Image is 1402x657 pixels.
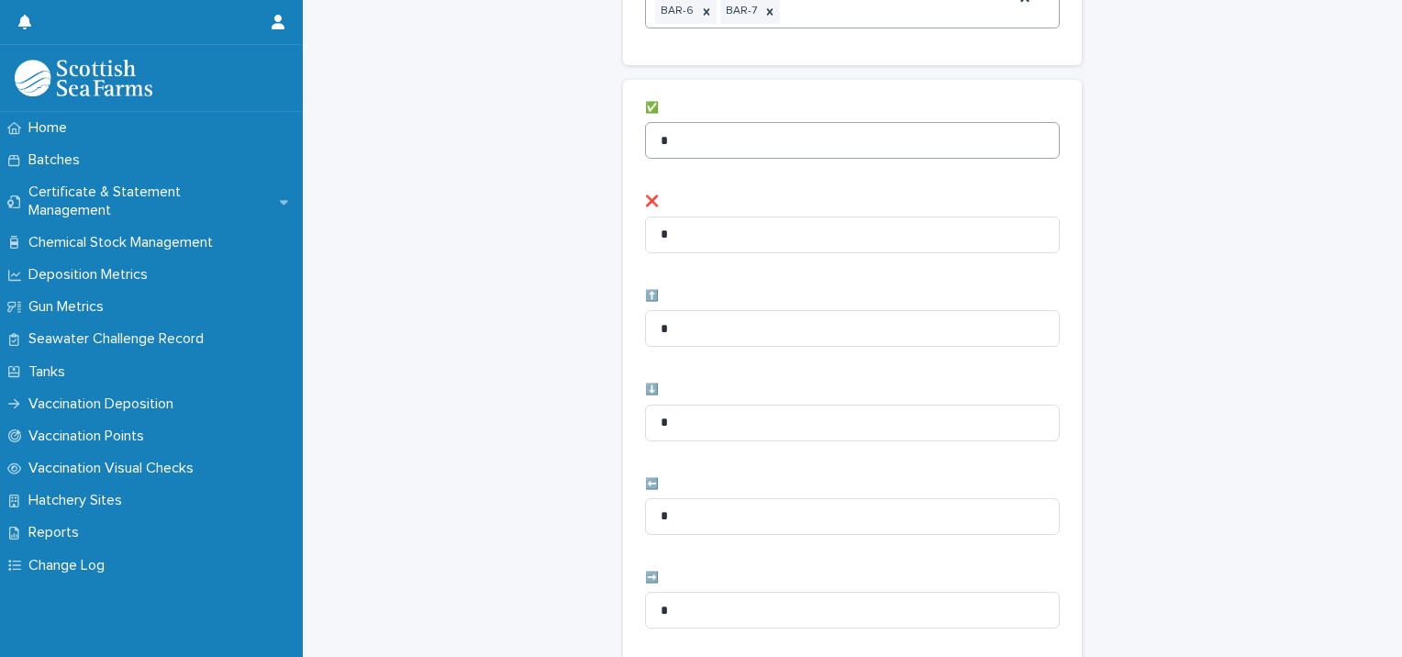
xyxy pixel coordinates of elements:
p: Batches [21,151,95,169]
p: Certificate & Statement Management [21,184,280,218]
p: Chemical Stock Management [21,234,228,251]
p: Reports [21,524,94,541]
p: Vaccination Deposition [21,395,188,413]
p: Gun Metrics [21,298,118,316]
span: ➡️ [645,573,659,584]
p: Deposition Metrics [21,266,162,284]
span: ⬇️ [645,384,659,395]
p: Hatchery Sites [21,492,137,509]
span: ⬅️ [645,479,659,490]
p: Home [21,119,82,137]
p: Change Log [21,557,119,574]
p: Vaccination Points [21,428,159,445]
p: Tanks [21,363,80,381]
p: Seawater Challenge Record [21,330,218,348]
img: uOABhIYSsOPhGJQdTwEw [15,60,152,96]
p: Vaccination Visual Checks [21,460,208,477]
span: ⬆️ [645,291,659,302]
span: ❌ [645,196,659,207]
span: ✅ [645,103,659,114]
